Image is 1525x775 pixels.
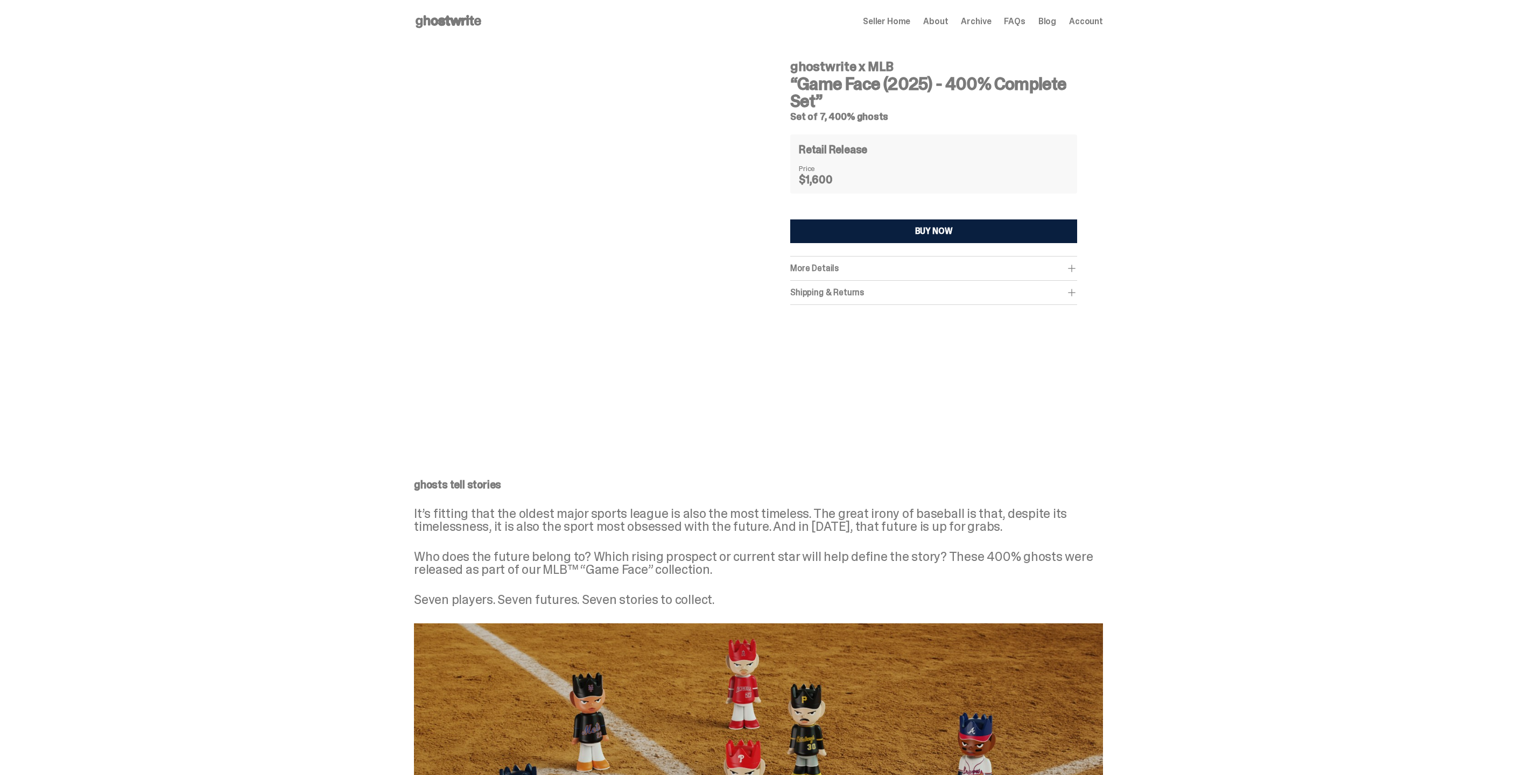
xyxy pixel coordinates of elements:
a: Blog [1038,17,1056,26]
p: It’s fitting that the oldest major sports league is also the most timeless. The great irony of ba... [414,507,1103,533]
a: Account [1069,17,1103,26]
div: Shipping & Returns [790,287,1077,298]
a: Archive [961,17,991,26]
span: More Details [790,262,839,274]
button: BUY NOW [790,219,1077,243]
p: Who does the future belong to? Which rising prospect or current star will help define the story? ... [414,550,1103,576]
a: About [923,17,948,26]
a: FAQs [1004,17,1025,26]
dt: Price [799,165,853,172]
dd: $1,600 [799,174,853,185]
h4: ghostwrite x MLB [790,60,1077,73]
h5: Set of 7, 400% ghosts [790,112,1077,122]
a: Seller Home [863,17,910,26]
p: Seven players. Seven futures. Seven stories to collect. [414,593,1103,606]
div: BUY NOW [915,227,953,236]
p: ghosts tell stories [414,479,1103,490]
h4: Retail Release [799,144,867,155]
h3: “Game Face (2025) - 400% Complete Set” [790,75,1077,110]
